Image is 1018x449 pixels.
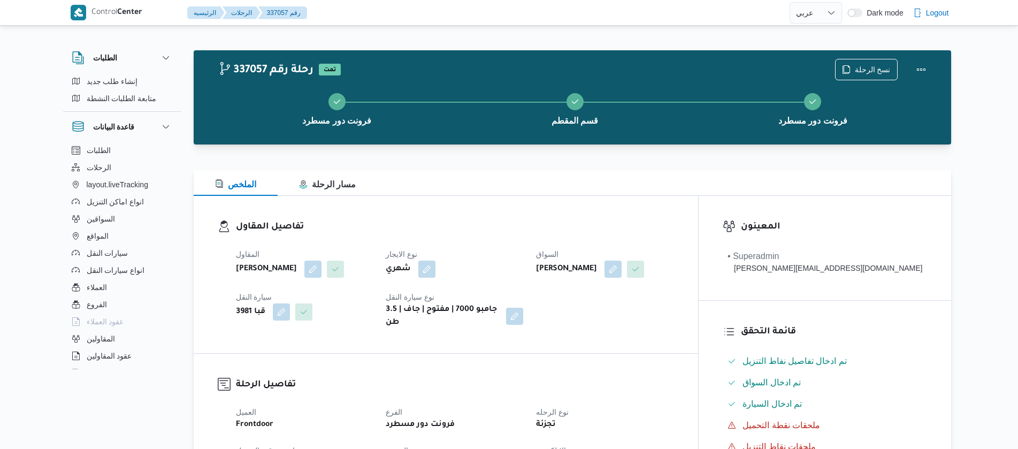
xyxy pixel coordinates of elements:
h3: قاعدة البيانات [93,120,135,133]
button: Logout [909,2,953,24]
b: [PERSON_NAME] [236,263,297,276]
span: العميل [236,408,256,416]
button: فرونت دور مسطرد [218,80,456,136]
button: عقود العملاء [67,313,177,330]
img: X8yXhbKr1z7QwAAAABJRU5ErkJggg== [71,5,86,20]
span: ملحقات نقطة التحميل [743,419,820,432]
span: فرونت دور مسطرد [778,115,847,127]
button: انواع اماكن التنزيل [67,193,177,210]
button: العملاء [67,279,177,296]
button: 337057 رقم [258,6,307,19]
span: عقود العملاء [87,315,124,328]
h3: الطلبات [93,51,117,64]
span: نوع الايجار [386,250,417,258]
span: تم ادخال تفاصيل نفاط التنزيل [743,355,847,368]
span: العملاء [87,281,107,294]
span: نوع الرحله [536,408,569,416]
button: الرئيسيه [187,6,225,19]
h3: المعينون [741,220,927,234]
button: Actions [910,59,932,80]
span: تمت [319,64,341,75]
div: الطلبات [63,73,181,111]
button: ملحقات نقطة التحميل [723,417,927,434]
div: [PERSON_NAME][EMAIL_ADDRESS][DOMAIN_NAME] [728,263,922,274]
h3: تفاصيل المقاول [236,220,675,234]
button: الفروع [67,296,177,313]
h3: تفاصيل الرحلة [236,378,675,392]
span: Dark mode [862,9,903,17]
button: المواقع [67,227,177,245]
button: قسم المقطم [456,80,694,136]
button: layout.liveTracking [67,176,177,193]
span: نسخ الرحلة [855,63,891,76]
b: تجزئة [536,418,556,431]
span: Logout [926,6,949,19]
button: سيارات النقل [67,245,177,262]
svg: Step 2 is complete [571,97,579,106]
span: اجهزة التليفون [87,367,131,379]
button: انواع سيارات النقل [67,262,177,279]
button: متابعة الطلبات النشطة [67,90,177,107]
svg: Step 3 is complete [808,97,817,106]
button: الرحلات [223,6,261,19]
span: متابعة الطلبات النشطة [87,92,157,105]
span: السواقين [87,212,115,225]
div: قاعدة البيانات [63,142,181,374]
b: تمت [324,67,336,73]
button: السواقين [67,210,177,227]
span: الفروع [87,298,107,311]
div: • Superadmin [728,250,922,263]
b: قبا 3981 [236,306,265,318]
b: [PERSON_NAME] [536,263,597,276]
span: الملخص [215,180,256,189]
span: إنشاء طلب جديد [87,75,138,88]
span: المقاول [236,250,259,258]
span: قسم المقطم [552,115,598,127]
span: انواع اماكن التنزيل [87,195,144,208]
button: الرحلات [67,159,177,176]
b: جامبو 7000 | مفتوح | جاف | 3.5 طن [386,303,499,329]
span: layout.liveTracking [87,178,148,191]
span: تم ادخال السواق [743,376,801,389]
button: قاعدة البيانات [72,120,172,133]
span: الفرع [386,408,402,416]
b: Center [117,9,142,17]
button: عقود المقاولين [67,347,177,364]
button: تم ادخال السيارة [723,395,927,413]
span: انواع سيارات النقل [87,264,145,277]
button: المقاولين [67,330,177,347]
span: عقود المقاولين [87,349,132,362]
button: إنشاء طلب جديد [67,73,177,90]
button: نسخ الرحلة [835,59,898,80]
span: الطلبات [87,144,111,157]
span: نوع سيارة النقل [386,293,434,301]
button: اجهزة التليفون [67,364,177,382]
span: المواقع [87,230,109,242]
span: سيارة النقل [236,293,272,301]
span: سيارات النقل [87,247,128,260]
button: تم ادخال السواق [723,374,927,391]
button: الطلبات [67,142,177,159]
span: المقاولين [87,332,115,345]
svg: Step 1 is complete [333,97,341,106]
span: تم ادخال تفاصيل نفاط التنزيل [743,356,847,366]
h3: قائمة التحقق [741,325,927,339]
b: Frontdoor [236,418,273,431]
button: الطلبات [72,51,172,64]
span: مسار الرحلة [299,180,356,189]
span: السواق [536,250,558,258]
span: ملحقات نقطة التحميل [743,421,820,430]
h2: 337057 رحلة رقم [218,64,313,78]
span: الرحلات [87,161,111,174]
span: فرونت دور مسطرد [302,115,371,127]
span: تم ادخال السيارة [743,399,802,408]
button: تم ادخال تفاصيل نفاط التنزيل [723,353,927,370]
b: فرونت دور مسطرد [386,418,455,431]
span: تم ادخال السيارة [743,398,802,410]
button: فرونت دور مسطرد [694,80,932,136]
b: شهري [386,263,411,276]
span: تم ادخال السواق [743,378,801,387]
